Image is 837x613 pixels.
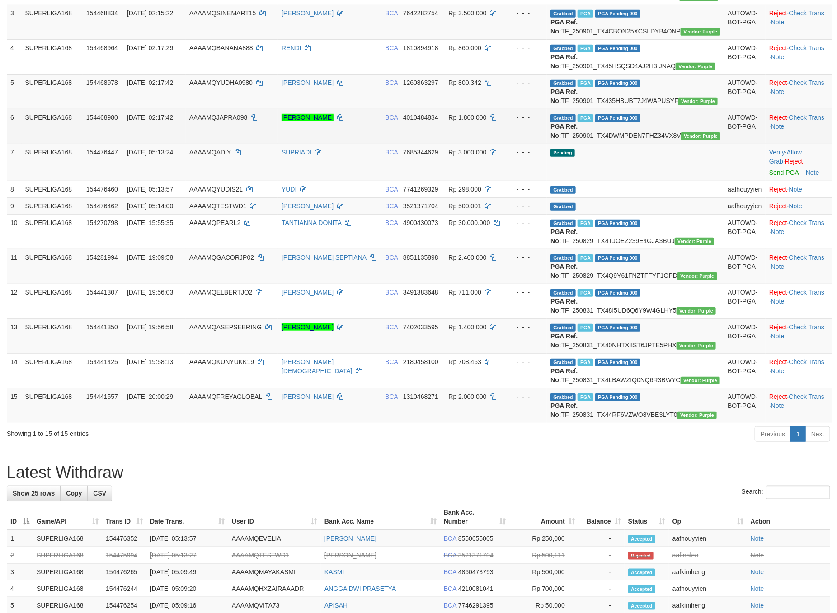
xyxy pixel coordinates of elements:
[127,186,173,193] span: [DATE] 05:13:57
[13,490,55,497] span: Show 25 rows
[127,323,173,331] span: [DATE] 19:56:58
[449,254,487,261] span: Rp 2.400.000
[771,88,785,95] a: Note
[769,149,802,165] a: Allow Grab
[669,504,747,530] th: Op: activate to sort column ascending
[751,535,764,542] a: Note
[86,358,118,365] span: 154441425
[127,358,173,365] span: [DATE] 19:58:13
[771,402,785,409] a: Note
[508,201,543,211] div: - - -
[449,289,481,296] span: Rp 711.000
[771,53,785,61] a: Note
[547,249,724,284] td: TF_250829_TX4Q9Y61FNZTFFYF1OPD
[282,149,311,156] a: SUPRIADI
[789,393,825,400] a: Check Trans
[7,39,22,74] td: 4
[508,253,543,262] div: - - -
[449,358,481,365] span: Rp 708.463
[675,238,714,245] span: Vendor URL: https://trx4.1velocity.biz
[449,323,487,331] span: Rp 1.400.000
[550,53,578,70] b: PGA Ref. No:
[789,9,825,17] a: Check Trans
[766,284,832,318] td: · ·
[595,393,640,401] span: PGA Pending
[449,149,487,156] span: Rp 3.000.000
[127,219,173,226] span: [DATE] 15:55:35
[127,114,173,121] span: [DATE] 02:17:42
[578,220,593,227] span: Marked by aafmaleo
[724,74,766,109] td: AUTOWD-BOT-PGA
[22,318,83,353] td: SUPERLIGA168
[578,10,593,18] span: Marked by aafnonsreyleab
[324,602,348,609] a: APISAH
[86,323,118,331] span: 154441350
[282,202,334,210] a: [PERSON_NAME]
[403,44,438,51] span: Copy 1810894918 to clipboard
[385,254,398,261] span: BCA
[385,114,398,121] span: BCA
[769,358,787,365] a: Reject
[7,486,61,501] a: Show 25 rows
[595,45,640,52] span: PGA Pending
[751,552,764,559] a: Note
[769,323,787,331] a: Reject
[550,254,576,262] span: Grabbed
[677,307,716,315] span: Vendor URL: https://trx4.1velocity.biz
[508,9,543,18] div: - - -
[766,214,832,249] td: · ·
[282,186,296,193] a: YUDI
[189,9,256,17] span: AAAAMQSINEMART15
[7,530,33,547] td: 1
[508,185,543,194] div: - - -
[677,412,717,419] span: Vendor URL: https://trx4.1velocity.biz
[578,254,593,262] span: Marked by aafnonsreyleab
[22,39,83,74] td: SUPERLIGA168
[578,289,593,297] span: Marked by aafsoycanthlai
[189,44,253,51] span: AAAAMQBANANA888
[282,219,342,226] a: TANTIANNA DONITA
[771,123,785,130] a: Note
[403,358,438,365] span: Copy 2180458100 to clipboard
[385,9,398,17] span: BCA
[771,367,785,374] a: Note
[766,74,832,109] td: · ·
[127,9,173,17] span: [DATE] 02:15:22
[321,504,440,530] th: Bank Acc. Name: activate to sort column ascending
[7,181,22,197] td: 8
[127,44,173,51] span: [DATE] 02:17:29
[22,214,83,249] td: SUPERLIGA168
[7,353,22,388] td: 14
[595,254,640,262] span: PGA Pending
[508,78,543,87] div: - - -
[547,353,724,388] td: TF_250831_TX4LBAWZIQ0NQ6R3BWYC
[282,289,334,296] a: [PERSON_NAME]
[403,186,438,193] span: Copy 7741269329 to clipboard
[385,393,398,400] span: BCA
[550,298,578,314] b: PGA Ref. No:
[578,393,593,401] span: Marked by aafsoycanthlai
[189,323,262,331] span: AAAAMQASEPSEBRING
[595,10,640,18] span: PGA Pending
[724,353,766,388] td: AUTOWD-BOT-PGA
[769,9,787,17] a: Reject
[403,149,438,156] span: Copy 7685344629 to clipboard
[189,289,253,296] span: AAAAMQELBERTJO2
[766,109,832,144] td: · ·
[228,504,321,530] th: User ID: activate to sort column ascending
[578,45,593,52] span: Marked by aafchoeunmanni
[22,284,83,318] td: SUPERLIGA168
[789,289,825,296] a: Check Trans
[724,109,766,144] td: AUTOWD-BOT-PGA
[789,219,825,226] a: Check Trans
[766,39,832,74] td: · ·
[508,113,543,122] div: - - -
[146,530,228,547] td: [DATE] 05:13:57
[550,186,576,194] span: Grabbed
[751,585,764,592] a: Note
[769,149,802,165] span: ·
[595,289,640,297] span: PGA Pending
[7,249,22,284] td: 11
[595,324,640,332] span: PGA Pending
[771,298,785,305] a: Note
